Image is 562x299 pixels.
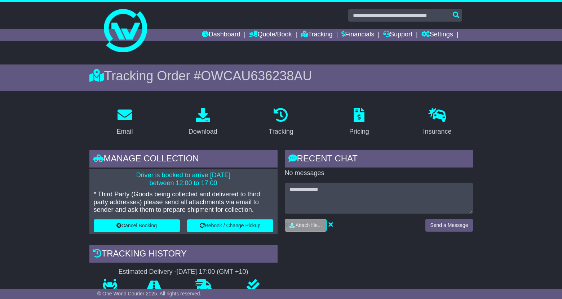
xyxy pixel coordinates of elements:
[89,150,278,169] div: Manage collection
[423,127,452,137] div: Insurance
[349,127,369,137] div: Pricing
[419,105,456,139] a: Insurance
[249,29,292,41] a: Quote/Book
[189,127,217,137] div: Download
[89,268,278,276] div: Estimated Delivery -
[425,219,473,232] button: Send a Message
[202,29,240,41] a: Dashboard
[301,29,332,41] a: Tracking
[201,68,312,83] span: OWCAU636238AU
[269,127,293,137] div: Tracking
[94,171,273,187] p: Driver is booked to arrive [DATE] between 12:00 to 17:00
[97,291,202,296] span: © One World Courier 2025. All rights reserved.
[341,29,374,41] a: Financials
[264,105,298,139] a: Tracking
[116,127,133,137] div: Email
[285,150,473,169] div: RECENT CHAT
[184,105,222,139] a: Download
[94,219,180,232] button: Cancel Booking
[89,245,278,264] div: Tracking history
[285,169,473,177] p: No messages
[383,29,412,41] a: Support
[112,105,137,139] a: Email
[89,68,473,84] div: Tracking Order #
[177,268,248,276] div: [DATE] 17:00 (GMT +10)
[345,105,374,139] a: Pricing
[421,29,453,41] a: Settings
[94,191,273,214] p: * Third Party (Goods being collected and delivered to third party addresses) please send all atta...
[187,219,273,232] button: Rebook / Change Pickup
